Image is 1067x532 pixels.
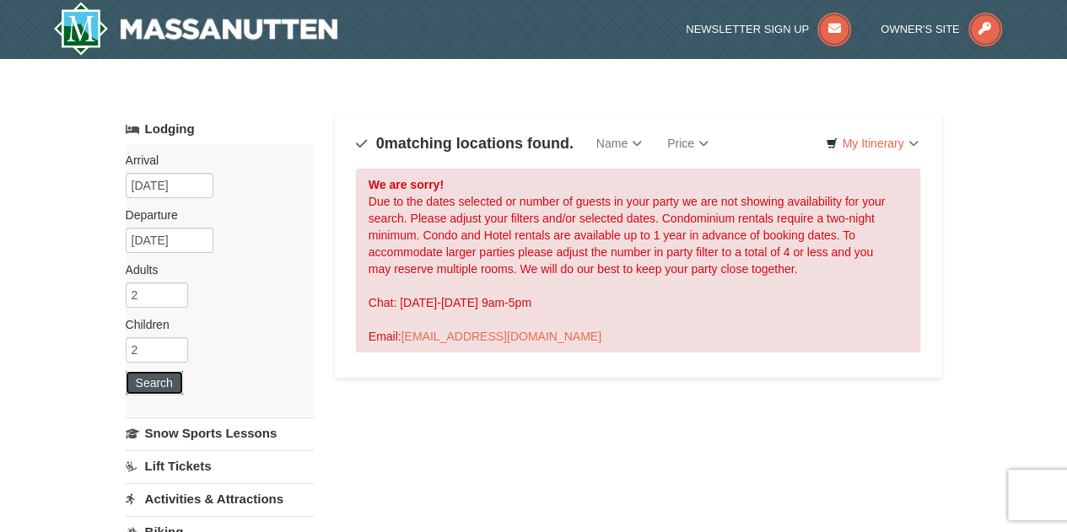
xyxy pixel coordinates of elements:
[356,135,574,152] h4: matching locations found.
[126,152,301,169] label: Arrival
[584,126,655,160] a: Name
[881,23,1002,35] a: Owner's Site
[126,483,314,514] a: Activities & Attractions
[53,2,338,56] img: Massanutten Resort Logo
[53,2,338,56] a: Massanutten Resort
[376,135,385,152] span: 0
[126,316,301,333] label: Children
[126,114,314,144] a: Lodging
[655,126,721,160] a: Price
[686,23,851,35] a: Newsletter Sign Up
[126,450,314,481] a: Lift Tickets
[369,178,444,191] strong: We are sorry!
[881,23,960,35] span: Owner's Site
[126,371,183,395] button: Search
[686,23,809,35] span: Newsletter Sign Up
[356,169,921,352] div: Due to the dates selected or number of guests in your party we are not showing availability for y...
[401,330,601,343] a: [EMAIL_ADDRESS][DOMAIN_NAME]
[126,417,314,449] a: Snow Sports Lessons
[815,131,929,156] a: My Itinerary
[126,261,301,278] label: Adults
[126,207,301,223] label: Departure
